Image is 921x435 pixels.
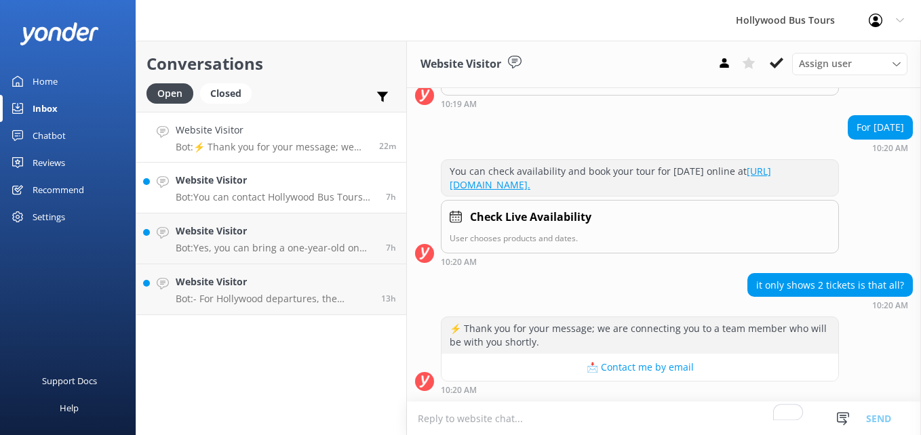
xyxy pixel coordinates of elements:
[20,22,98,45] img: yonder-white-logo.png
[872,302,908,310] strong: 10:20 AM
[441,257,839,266] div: 10:20am 11-Aug-2025 (UTC -07:00) America/Tijuana
[872,144,908,152] strong: 10:20 AM
[441,385,839,394] div: 10:20am 11-Aug-2025 (UTC -07:00) America/Tijuana
[176,242,376,254] p: Bot: Yes, you can bring a one-year-old on the tour. Infants (ages [DEMOGRAPHIC_DATA]) can join fo...
[146,85,200,100] a: Open
[176,141,369,153] p: Bot: ⚡ Thank you for your message; we are connecting you to a team member who will be with you sh...
[386,191,396,203] span: 03:41am 11-Aug-2025 (UTC -07:00) America/Tijuana
[200,85,258,100] a: Closed
[33,149,65,176] div: Reviews
[146,83,193,104] div: Open
[441,258,477,266] strong: 10:20 AM
[441,386,477,394] strong: 10:20 AM
[33,68,58,95] div: Home
[136,264,406,315] a: Website VisitorBot:- For Hollywood departures, the parking garage at [STREET_ADDRESS] is close to...
[747,300,913,310] div: 10:20am 11-Aug-2025 (UTC -07:00) America/Tijuana
[176,191,376,203] p: Bot: You can contact Hollywood Bus Tours by phone at [PHONE_NUMBER] or by email at [EMAIL_ADDRESS...
[442,160,838,196] div: You can check availability and book your tour for [DATE] online at
[176,123,369,138] h4: Website Visitor
[470,209,591,226] h4: Check Live Availability
[33,176,84,203] div: Recommend
[200,83,252,104] div: Closed
[136,163,406,213] a: Website VisitorBot:You can contact Hollywood Bus Tours by phone at [PHONE_NUMBER] or by email at ...
[441,100,477,108] strong: 10:19 AM
[146,51,396,77] h2: Conversations
[136,213,406,264] a: Website VisitorBot:Yes, you can bring a one-year-old on the tour. Infants (ages [DEMOGRAPHIC_DATA...
[136,112,406,163] a: Website VisitorBot:⚡ Thank you for your message; we are connecting you to a team member who will ...
[381,293,396,304] span: 08:52pm 10-Aug-2025 (UTC -07:00) America/Tijuana
[442,317,838,353] div: ⚡ Thank you for your message; we are connecting you to a team member who will be with you shortly.
[407,402,921,435] textarea: To enrich screen reader interactions, please activate Accessibility in Grammarly extension settings
[60,394,79,421] div: Help
[33,203,65,230] div: Settings
[420,56,501,73] h3: Website Visitor
[442,354,838,381] button: 📩 Contact me by email
[450,232,830,245] p: User chooses products and dates.
[42,367,97,394] div: Support Docs
[33,95,58,122] div: Inbox
[176,224,376,239] h4: Website Visitor
[450,165,771,191] a: [URL][DOMAIN_NAME].
[176,173,376,188] h4: Website Visitor
[748,274,912,297] div: it only shows 2 tickets is that all?
[792,53,907,75] div: Assign User
[33,122,66,149] div: Chatbot
[386,242,396,253] span: 03:18am 11-Aug-2025 (UTC -07:00) America/Tijuana
[379,140,396,152] span: 10:20am 11-Aug-2025 (UTC -07:00) America/Tijuana
[176,274,371,289] h4: Website Visitor
[176,293,371,305] p: Bot: - For Hollywood departures, the parking garage at [STREET_ADDRESS] is close to the departure...
[848,143,913,152] div: 10:20am 11-Aug-2025 (UTC -07:00) America/Tijuana
[848,116,912,139] div: For [DATE]
[441,99,839,108] div: 10:19am 11-Aug-2025 (UTC -07:00) America/Tijuana
[799,56,852,71] span: Assign user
